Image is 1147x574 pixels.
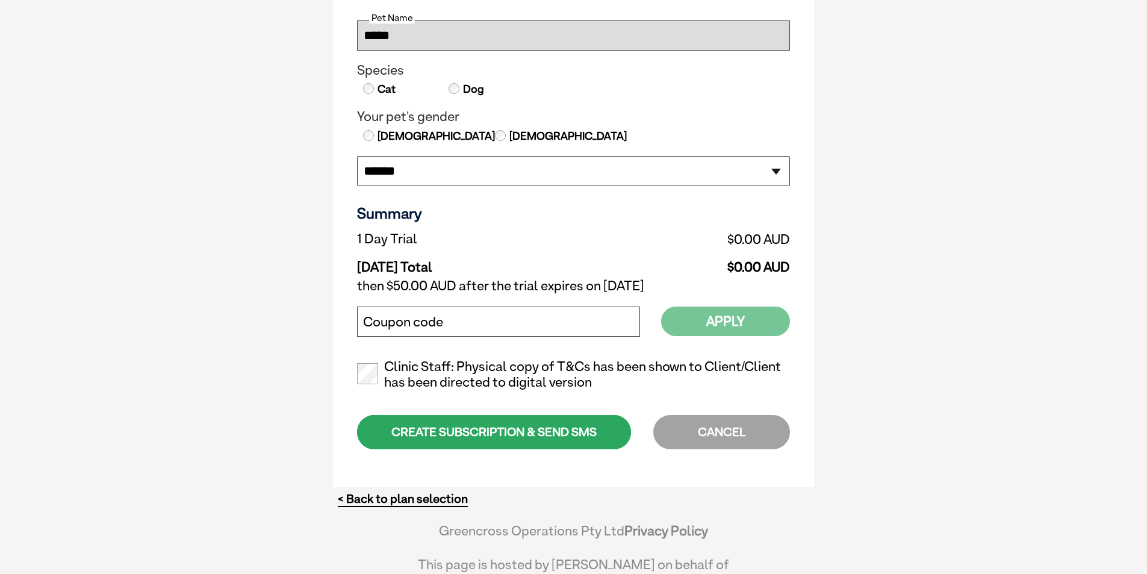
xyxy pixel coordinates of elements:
[357,228,592,250] td: 1 Day Trial
[357,363,378,384] input: Clinic Staff: Physical copy of T&Cs has been shown to Client/Client has been directed to digital ...
[357,250,592,275] td: [DATE] Total
[357,359,790,390] label: Clinic Staff: Physical copy of T&Cs has been shown to Client/Client has been directed to digital ...
[661,307,790,336] button: Apply
[399,523,748,551] div: Greencross Operations Pty Ltd
[592,228,790,250] td: $0.00 AUD
[653,415,790,449] div: CANCEL
[624,523,708,538] a: Privacy Policy
[592,250,790,275] td: $0.00 AUD
[338,491,468,507] a: < Back to plan selection
[357,275,790,297] td: then $50.00 AUD after the trial expires on [DATE]
[357,204,790,222] h3: Summary
[357,109,790,125] legend: Your pet's gender
[357,63,790,78] legend: Species
[363,314,443,330] label: Coupon code
[357,415,631,449] div: CREATE SUBSCRIPTION & SEND SMS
